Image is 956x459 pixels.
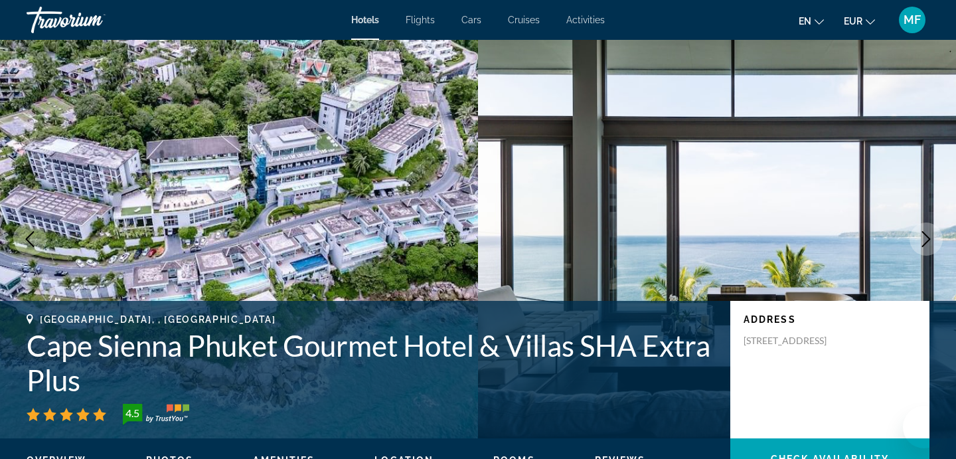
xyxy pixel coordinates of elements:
[799,16,811,27] span: en
[119,405,145,421] div: 4.5
[903,406,945,448] iframe: Bouton de lancement de la fenêtre de messagerie
[844,16,862,27] span: EUR
[27,3,159,37] a: Travorium
[123,404,189,425] img: trustyou-badge-hor.svg
[744,314,916,325] p: Address
[799,11,824,31] button: Change language
[40,314,276,325] span: [GEOGRAPHIC_DATA], , [GEOGRAPHIC_DATA]
[351,15,379,25] a: Hotels
[844,11,875,31] button: Change currency
[895,6,929,34] button: User Menu
[904,13,921,27] span: MF
[13,223,46,256] button: Previous image
[406,15,435,25] a: Flights
[461,15,481,25] a: Cars
[744,335,850,347] p: [STREET_ADDRESS]
[27,328,717,397] h1: Cape Sienna Phuket Gourmet Hotel & Villas SHA Extra Plus
[508,15,540,25] a: Cruises
[910,223,943,256] button: Next image
[566,15,605,25] a: Activities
